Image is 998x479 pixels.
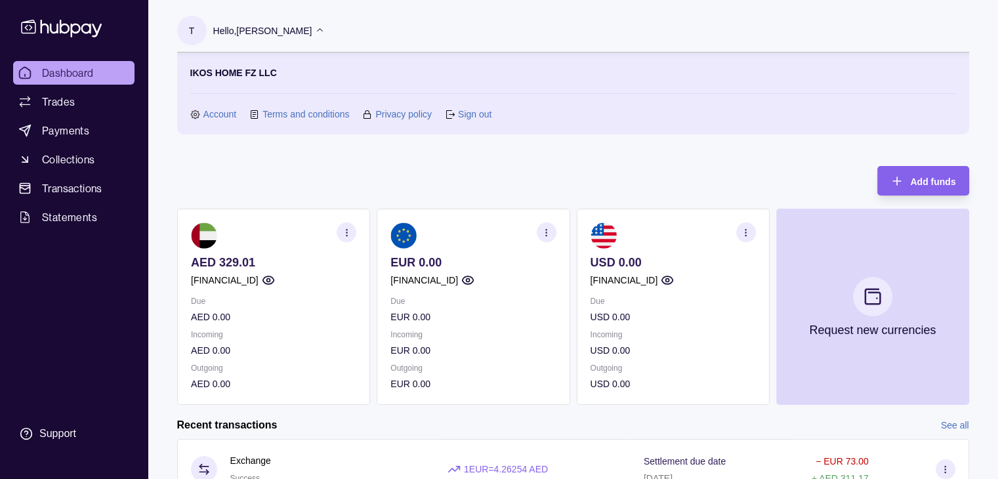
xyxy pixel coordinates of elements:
p: AED 0.00 [191,310,356,324]
p: EUR 0.00 [390,310,556,324]
a: Support [13,420,135,448]
button: Add funds [877,166,968,196]
h2: Recent transactions [177,418,278,432]
button: Request new currencies [776,209,968,405]
span: Transactions [42,180,102,196]
a: Trades [13,90,135,114]
p: USD 0.00 [590,255,755,270]
img: eu [390,222,417,249]
p: Settlement due date [644,456,726,467]
span: Payments [42,123,89,138]
a: Payments [13,119,135,142]
p: EUR 0.00 [390,377,556,391]
a: See all [941,418,969,432]
div: Support [39,427,76,441]
p: − EUR 73.00 [816,456,869,467]
p: [FINANCIAL_ID] [590,273,657,287]
p: AED 329.01 [191,255,356,270]
p: USD 0.00 [590,343,755,358]
p: Hello, [PERSON_NAME] [213,24,312,38]
p: 1 EUR = 4.26254 AED [464,462,548,476]
p: Request new currencies [809,323,936,337]
p: T [189,24,195,38]
p: Outgoing [590,361,755,375]
p: Incoming [390,327,556,342]
span: Add funds [910,177,955,187]
a: Dashboard [13,61,135,85]
p: Incoming [590,327,755,342]
p: Outgoing [390,361,556,375]
span: Statements [42,209,97,225]
p: Incoming [191,327,356,342]
a: Privacy policy [375,107,432,121]
p: Exchange [230,453,271,468]
p: Due [191,294,356,308]
p: Due [590,294,755,308]
img: us [590,222,616,249]
a: Collections [13,148,135,171]
span: Dashboard [42,65,94,81]
p: USD 0.00 [590,310,755,324]
a: Transactions [13,177,135,200]
p: EUR 0.00 [390,343,556,358]
a: Statements [13,205,135,229]
p: AED 0.00 [191,343,356,358]
p: [FINANCIAL_ID] [191,273,259,287]
p: Due [390,294,556,308]
span: Trades [42,94,75,110]
a: Sign out [458,107,491,121]
a: Account [203,107,237,121]
p: AED 0.00 [191,377,356,391]
p: IKOS HOME FZ LLC [190,66,277,80]
a: Terms and conditions [262,107,349,121]
p: EUR 0.00 [390,255,556,270]
p: USD 0.00 [590,377,755,391]
p: [FINANCIAL_ID] [390,273,458,287]
p: Outgoing [191,361,356,375]
img: ae [191,222,217,249]
span: Collections [42,152,94,167]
